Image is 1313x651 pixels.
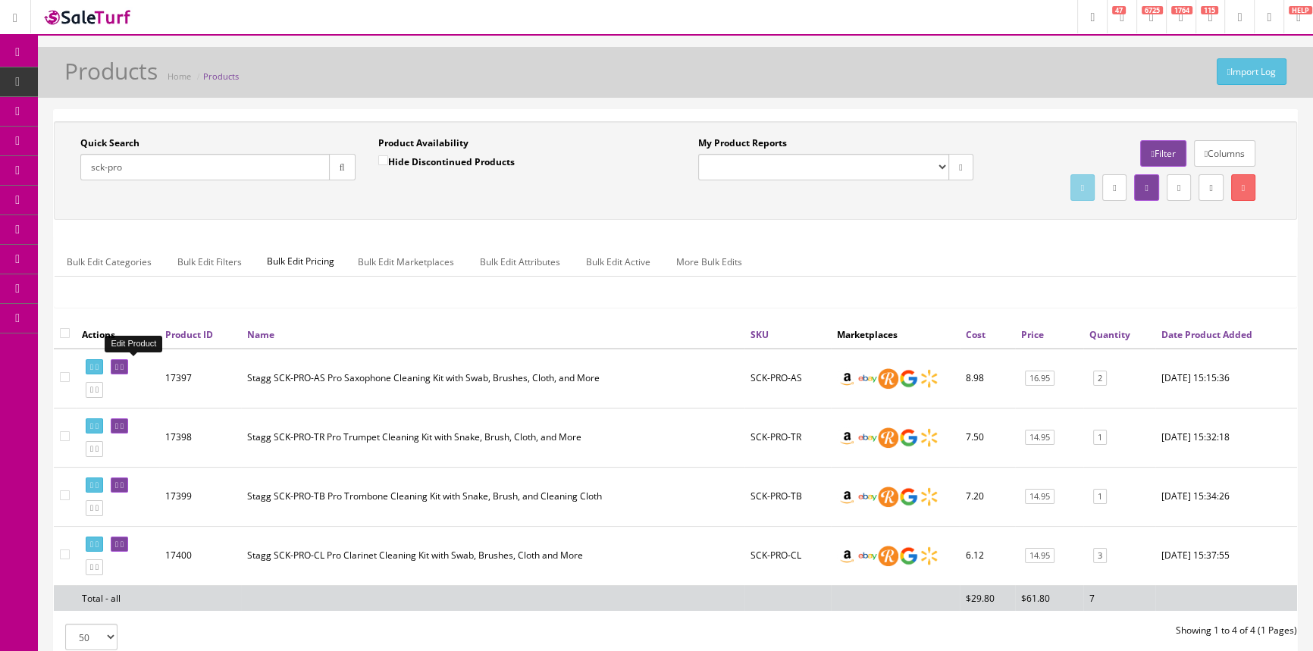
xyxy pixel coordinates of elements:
[105,336,162,352] div: Edit Product
[857,546,878,566] img: ebay
[378,136,468,150] label: Product Availability
[247,328,274,341] a: Name
[837,368,857,389] img: amazon
[241,349,744,408] td: Stagg SCK-PRO-AS Pro Saxophone Cleaning Kit with Swab, Brushes, Cloth, and More
[878,368,898,389] img: reverb
[837,487,857,507] img: amazon
[919,427,939,448] img: walmart
[1093,371,1107,387] a: 2
[1015,585,1083,611] td: $61.80
[76,321,159,348] th: Actions
[837,546,857,566] img: amazon
[346,247,466,277] a: Bulk Edit Marketplaces
[168,70,191,82] a: Home
[1155,467,1297,526] td: 2018-10-03 15:34:26
[241,408,744,467] td: Stagg SCK-PRO-TR Pro Trumpet Cleaning Kit with Snake, Brush, Cloth, and More
[1089,328,1130,341] a: Quantity
[80,154,330,180] input: Search
[744,526,831,585] td: SCK-PRO-CL
[1025,548,1054,564] a: 14.95
[878,487,898,507] img: reverb
[159,526,241,585] td: 17400
[1217,58,1286,85] a: Import Log
[966,328,986,341] a: Cost
[76,585,159,611] td: Total - all
[857,427,878,448] img: ebay
[1289,6,1312,14] span: HELP
[960,585,1015,611] td: $29.80
[960,526,1015,585] td: 6.12
[378,154,515,169] label: Hide Discontinued Products
[165,328,213,341] a: Product ID
[698,136,787,150] label: My Product Reports
[878,546,898,566] img: reverb
[159,408,241,467] td: 17398
[165,247,254,277] a: Bulk Edit Filters
[744,349,831,408] td: SCK-PRO-AS
[1112,6,1126,14] span: 47
[675,624,1308,637] div: Showing 1 to 4 of 4 (1 Pages)
[1155,349,1297,408] td: 2018-10-03 15:15:36
[898,487,919,507] img: google_shopping
[919,368,939,389] img: walmart
[1161,328,1252,341] a: Date Product Added
[1201,6,1218,14] span: 115
[64,58,158,83] h1: Products
[960,467,1015,526] td: 7.20
[744,408,831,467] td: SCK-PRO-TR
[898,427,919,448] img: google_shopping
[241,526,744,585] td: Stagg SCK-PRO-CL Pro Clarinet Cleaning Kit with Swab, Brushes, Cloth and More
[898,546,919,566] img: google_shopping
[1025,371,1054,387] a: 16.95
[55,247,164,277] a: Bulk Edit Categories
[664,247,754,277] a: More Bulk Edits
[1155,408,1297,467] td: 2018-10-03 15:32:18
[960,408,1015,467] td: 7.50
[1025,430,1054,446] a: 14.95
[1093,430,1107,446] a: 1
[1140,140,1186,167] a: Filter
[468,247,572,277] a: Bulk Edit Attributes
[857,368,878,389] img: ebay
[744,467,831,526] td: SCK-PRO-TB
[159,467,241,526] td: 17399
[1155,526,1297,585] td: 2018-10-03 15:37:55
[378,155,388,165] input: Hide Discontinued Products
[255,247,346,276] span: Bulk Edit Pricing
[1171,6,1192,14] span: 1764
[574,247,663,277] a: Bulk Edit Active
[203,70,239,82] a: Products
[898,368,919,389] img: google_shopping
[857,487,878,507] img: ebay
[80,136,139,150] label: Quick Search
[878,427,898,448] img: reverb
[159,349,241,408] td: 17397
[960,349,1015,408] td: 8.98
[1093,548,1107,564] a: 3
[837,427,857,448] img: amazon
[831,321,960,348] th: Marketplaces
[919,546,939,566] img: walmart
[751,328,769,341] a: SKU
[1083,585,1155,611] td: 7
[1142,6,1163,14] span: 6725
[1025,489,1054,505] a: 14.95
[1194,140,1255,167] a: Columns
[919,487,939,507] img: walmart
[1093,489,1107,505] a: 1
[241,467,744,526] td: Stagg SCK-PRO-TB Pro Trombone Cleaning Kit with Snake, Brush, and Cleaning Cloth
[1021,328,1044,341] a: Price
[42,7,133,27] img: SaleTurf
